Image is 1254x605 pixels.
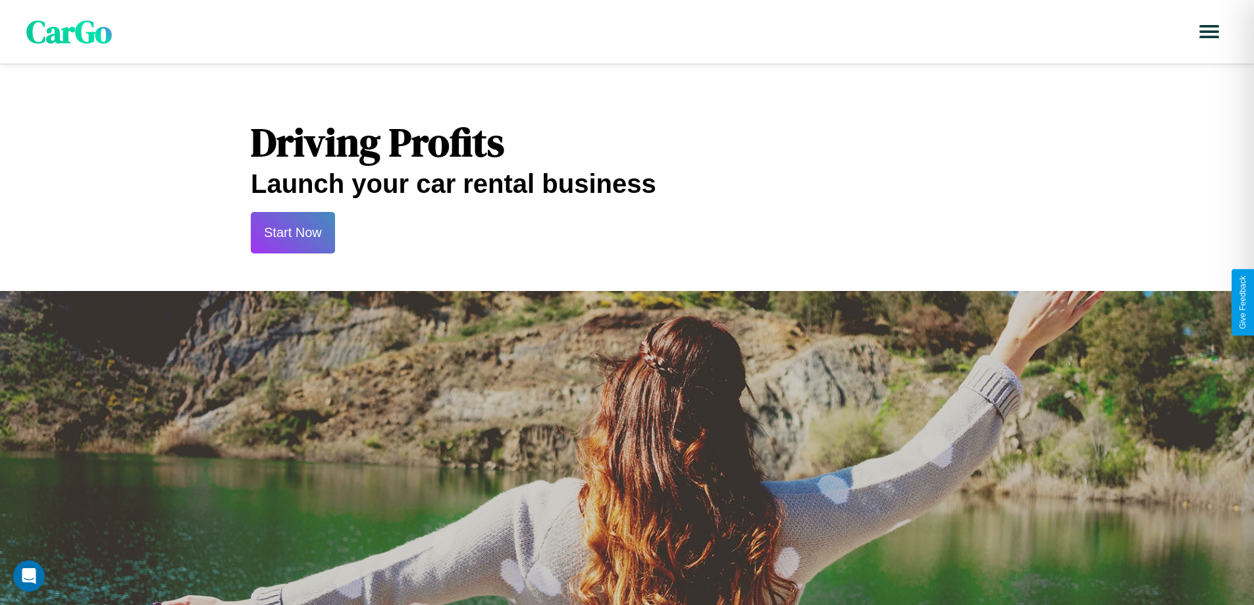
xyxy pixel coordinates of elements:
[26,10,112,53] span: CarGo
[13,560,45,592] iframe: Intercom live chat
[1191,13,1228,50] button: Open menu
[1238,276,1247,329] div: Give Feedback
[251,115,1003,169] h1: Driving Profits
[251,212,335,253] button: Start Now
[251,169,1003,199] h2: Launch your car rental business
